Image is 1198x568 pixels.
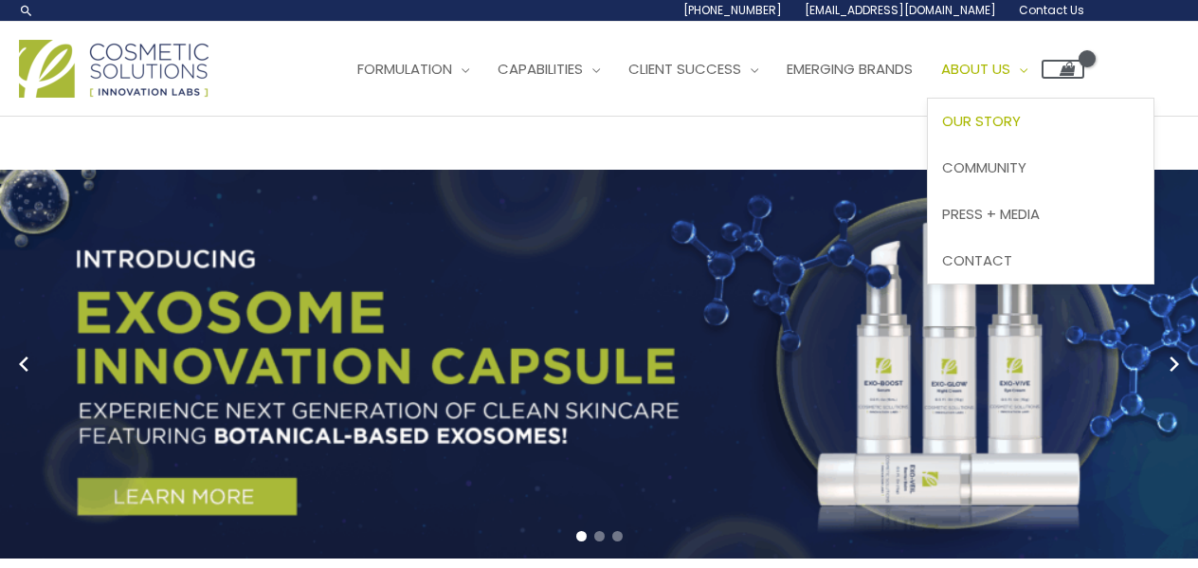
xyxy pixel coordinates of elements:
a: View Shopping Cart, empty [1042,60,1084,79]
span: Go to slide 2 [594,531,605,541]
span: Go to slide 1 [576,531,587,541]
button: Previous slide [9,350,38,378]
span: Go to slide 3 [612,531,623,541]
a: Capabilities [483,41,614,98]
span: Formulation [357,59,452,79]
a: Formulation [343,41,483,98]
img: Cosmetic Solutions Logo [19,40,209,98]
span: [PHONE_NUMBER] [683,2,782,18]
span: About Us [941,59,1010,79]
nav: Site Navigation [329,41,1084,98]
button: Next slide [1160,350,1189,378]
a: Press + Media [928,191,1153,237]
span: Contact [942,250,1012,270]
span: Community [942,157,1026,177]
span: Client Success [628,59,741,79]
span: Emerging Brands [787,59,913,79]
span: Contact Us [1019,2,1084,18]
a: Emerging Brands [772,41,927,98]
a: About Us [927,41,1042,98]
a: Client Success [614,41,772,98]
span: [EMAIL_ADDRESS][DOMAIN_NAME] [805,2,996,18]
a: Search icon link [19,3,34,18]
a: Contact [928,237,1153,284]
span: Our Story [942,111,1021,131]
span: Press + Media [942,204,1040,224]
span: Capabilities [498,59,583,79]
a: Our Story [928,99,1153,145]
a: Community [928,145,1153,192]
